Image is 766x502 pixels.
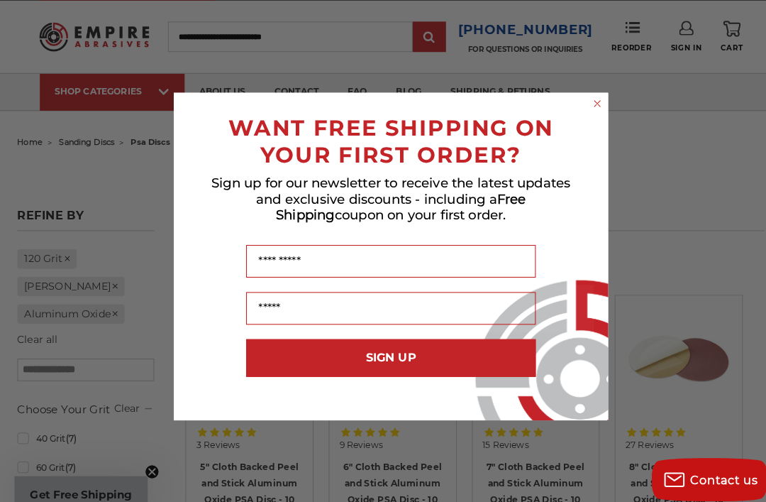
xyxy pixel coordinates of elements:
[207,172,559,219] span: Sign up for our newsletter to receive the latest updates and exclusive discounts - including a co...
[241,332,525,369] button: SIGN UP
[578,94,592,109] button: Close dialog
[223,112,543,165] span: WANT FREE SHIPPING ON YOUR FIRST ORDER?
[241,286,525,318] input: Email
[638,449,752,491] button: Contact us
[677,464,743,477] span: Contact us
[270,187,516,219] span: Free Shipping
